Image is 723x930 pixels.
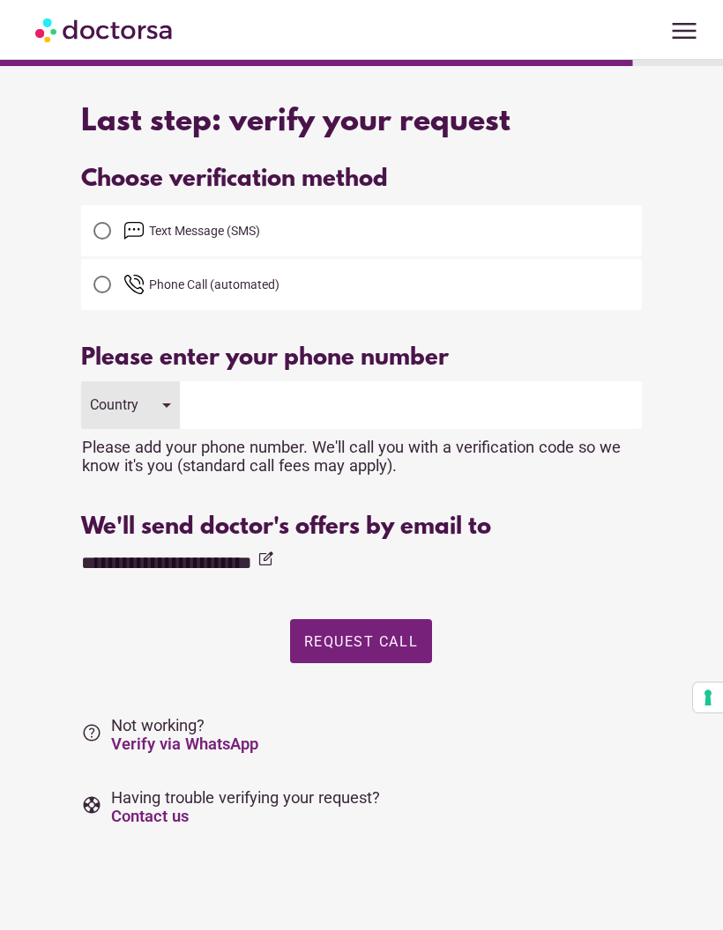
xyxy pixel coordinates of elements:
[693,683,723,712] button: Your consent preferences for tracking technologies
[111,734,258,753] a: Verify via WhatsApp
[81,722,102,743] i: help
[304,633,418,650] span: Request Call
[111,716,258,753] span: Not working?
[81,514,641,542] div: We'll send doctor's offers by email to
[149,277,280,292] span: Phone Call (automated)
[81,166,641,194] div: Choose verification method
[35,10,175,49] img: Doctorsa.com
[81,794,102,816] i: support
[257,550,274,568] i: edit_square
[290,619,432,663] button: Request Call
[123,274,145,295] img: phone
[81,429,641,475] div: Please add your phone number. We'll call you with a verification code so we know it's you (standa...
[111,807,189,825] a: Contact us
[149,224,260,238] span: Text Message (SMS)
[90,396,144,413] div: Country
[123,220,145,241] img: email
[111,788,380,825] span: Having trouble verifying your request?
[81,105,641,140] div: Last step: verify your request
[667,14,701,48] span: menu
[81,345,641,373] div: Please enter your phone number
